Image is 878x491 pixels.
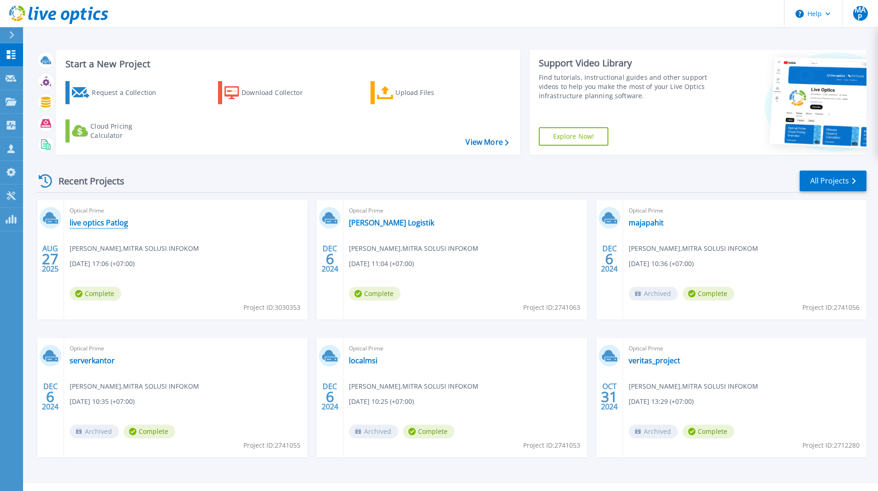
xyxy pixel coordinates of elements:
[70,218,128,227] a: live optics Patlog
[523,302,580,313] span: Project ID: 2741063
[70,259,135,269] span: [DATE] 17:06 (+07:00)
[605,255,613,263] span: 6
[70,206,302,216] span: Optical Prime
[70,356,115,365] a: serverkantor
[41,242,59,276] div: AUG 2025
[70,287,121,301] span: Complete
[601,242,618,276] div: DEC 2024
[629,396,694,407] span: [DATE] 13:29 (+07:00)
[349,396,414,407] span: [DATE] 10:25 (+07:00)
[683,425,734,438] span: Complete
[629,259,694,269] span: [DATE] 10:36 (+07:00)
[349,381,478,391] span: [PERSON_NAME] , MITRA SOLUSI INFOKOM
[70,396,135,407] span: [DATE] 10:35 (+07:00)
[65,59,508,69] h3: Start a New Project
[35,170,137,192] div: Recent Projects
[523,440,580,450] span: Project ID: 2741053
[92,83,165,102] div: Request a Collection
[539,57,711,69] div: Support Video Library
[601,380,618,414] div: OCT 2024
[65,81,168,104] a: Request a Collection
[70,425,119,438] span: Archived
[539,73,711,101] div: Find tutorials, instructional guides and other support videos to help you make the most of your L...
[629,343,861,354] span: Optical Prime
[242,83,315,102] div: Download Collector
[403,425,454,438] span: Complete
[371,81,473,104] a: Upload Files
[539,127,609,146] a: Explore Now!
[218,81,321,104] a: Download Collector
[802,302,860,313] span: Project ID: 2741056
[326,393,334,401] span: 6
[42,255,59,263] span: 27
[395,83,469,102] div: Upload Files
[349,425,398,438] span: Archived
[853,6,868,21] span: MAP
[349,356,377,365] a: localmsi
[243,440,301,450] span: Project ID: 2741055
[629,381,758,391] span: [PERSON_NAME] , MITRA SOLUSI INFOKOM
[70,343,302,354] span: Optical Prime
[349,259,414,269] span: [DATE] 11:04 (+07:00)
[629,287,678,301] span: Archived
[243,302,301,313] span: Project ID: 3030353
[802,440,860,450] span: Project ID: 2712280
[629,218,664,227] a: majapahit
[683,287,734,301] span: Complete
[41,380,59,414] div: DEC 2024
[65,119,168,142] a: Cloud Pricing Calculator
[321,242,339,276] div: DEC 2024
[629,243,758,254] span: [PERSON_NAME] , MITRA SOLUSI INFOKOM
[629,425,678,438] span: Archived
[124,425,175,438] span: Complete
[70,243,199,254] span: [PERSON_NAME] , MITRA SOLUSI INFOKOM
[349,218,434,227] a: [PERSON_NAME] Logistik
[629,206,861,216] span: Optical Prime
[349,287,401,301] span: Complete
[629,356,680,365] a: veritas_project
[466,138,508,147] a: View More
[326,255,334,263] span: 6
[601,393,618,401] span: 31
[349,206,581,216] span: Optical Prime
[349,343,581,354] span: Optical Prime
[90,122,164,140] div: Cloud Pricing Calculator
[800,171,866,191] a: All Projects
[321,380,339,414] div: DEC 2024
[349,243,478,254] span: [PERSON_NAME] , MITRA SOLUSI INFOKOM
[46,393,54,401] span: 6
[70,381,199,391] span: [PERSON_NAME] , MITRA SOLUSI INFOKOM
